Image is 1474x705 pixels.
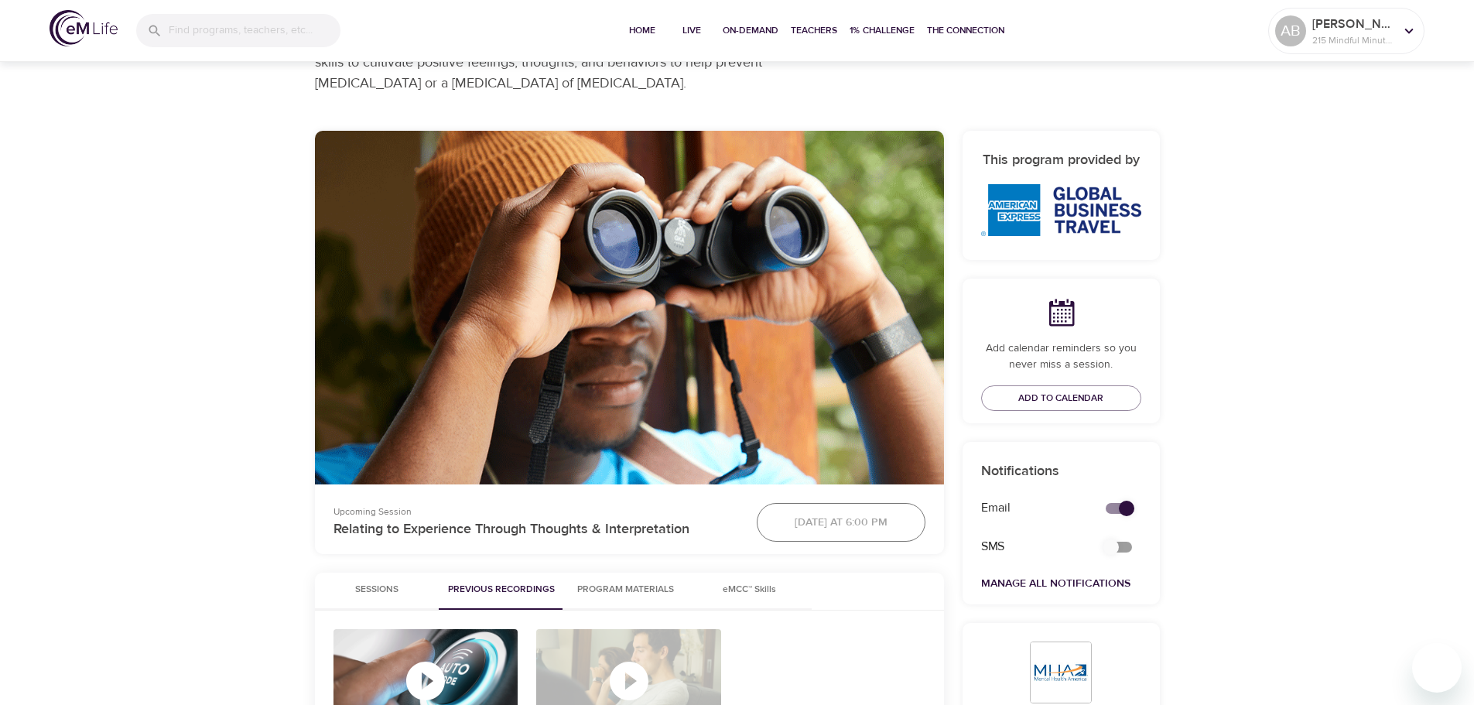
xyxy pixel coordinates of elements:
[791,22,837,39] span: Teachers
[333,518,738,539] p: Relating to Experience Through Thoughts & Interpretation
[981,460,1141,481] p: Notifications
[624,22,661,39] span: Home
[697,582,802,598] span: eMCC™ Skills
[573,582,679,598] span: Program Materials
[448,582,555,598] span: Previous Recordings
[972,529,1087,565] div: SMS
[850,22,915,39] span: 1% Challenge
[1312,33,1394,47] p: 215 Mindful Minutes
[50,10,118,46] img: logo
[1412,643,1462,693] iframe: Button to launch messaging window
[723,22,778,39] span: On-Demand
[981,184,1141,236] img: AmEx%20GBT%20logo.png
[169,14,340,47] input: Find programs, teachers, etc...
[981,341,1141,373] p: Add calendar reminders so you never miss a session.
[981,149,1141,172] h6: This program provided by
[981,577,1130,590] a: Manage All Notifications
[324,582,429,598] span: Sessions
[927,22,1004,39] span: The Connection
[981,385,1141,411] button: Add to Calendar
[1312,15,1394,33] p: [PERSON_NAME]
[972,490,1087,526] div: Email
[333,505,738,518] p: Upcoming Session
[673,22,710,39] span: Live
[1018,390,1103,406] span: Add to Calendar
[1275,15,1306,46] div: AB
